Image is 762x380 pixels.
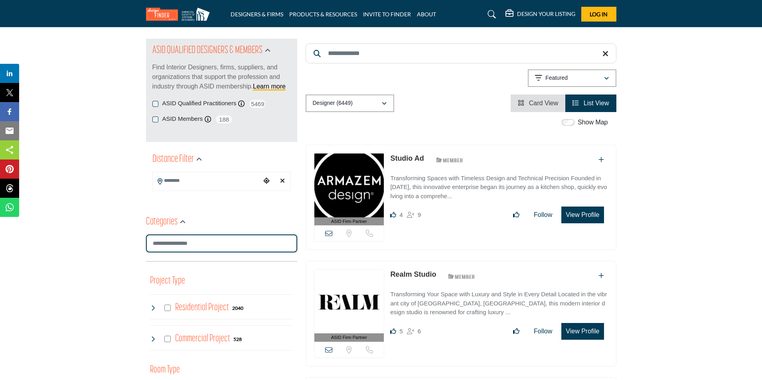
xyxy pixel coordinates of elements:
a: ASID Firm Partner [314,154,384,226]
li: List View [565,95,616,112]
p: Featured [545,74,568,82]
p: Realm Studio [390,269,436,280]
input: Search Location [153,173,261,189]
button: Room Type [150,362,180,378]
a: Studio Ad [390,154,424,162]
button: View Profile [561,323,604,340]
h2: Distance Filter [152,152,194,167]
div: 528 Results For Commercial Project [233,335,242,343]
h4: Commercial Project: Involve the design, construction, or renovation of spaces used for business p... [175,332,230,346]
span: Card View [529,100,559,106]
b: 528 [233,337,242,342]
input: Search Keyword [306,43,616,63]
div: Followers [407,327,421,336]
h5: DESIGN YOUR LISTING [517,10,575,18]
input: Search Category [146,234,297,252]
p: Transforming Spaces with Timeless Design and Technical Precision Founded in [DATE], this innovati... [390,174,608,201]
button: View Profile [561,207,604,223]
span: 9 [418,211,421,218]
span: Log In [590,11,608,18]
img: Studio Ad [314,154,384,217]
img: ASID Members Badge Icon [432,155,468,165]
a: ABOUT [417,11,436,18]
span: ASID Firm Partner [331,218,367,225]
button: Like listing [508,207,525,223]
label: Show Map [578,118,608,127]
i: Likes [390,328,396,334]
a: Add To List [598,272,604,279]
h2: Categories [146,215,178,229]
a: DESIGNERS & FIRMS [231,11,283,18]
li: Card View [511,95,565,112]
img: ASID Members Badge Icon [444,271,480,281]
p: Transforming Your Space with Luxury and Style in Every Detail Located in the vibrant city of [GEO... [390,290,608,317]
div: Followers [407,210,421,220]
b: 2040 [232,305,243,311]
a: PRODUCTS & RESOURCES [289,11,357,18]
a: Transforming Your Space with Luxury and Style in Every Detail Located in the vibrant city of [GEO... [390,285,608,317]
a: Realm Studio [390,270,436,278]
span: 4 [399,211,403,218]
label: ASID Members [162,114,203,124]
button: Project Type [150,274,185,289]
button: Follow [529,207,557,223]
button: Featured [528,69,616,87]
button: Log In [581,7,616,22]
span: 188 [215,114,233,124]
input: ASID Members checkbox [152,116,158,122]
span: 5469 [249,99,267,109]
img: Realm Studio [314,270,384,333]
a: ASID Firm Partner [314,270,384,342]
h4: Residential Project: Types of projects range from simple residential renovations to highly comple... [175,301,229,315]
p: Find Interior Designers, firms, suppliers, and organizations that support the profession and indu... [152,63,291,91]
label: ASID Qualified Practitioners [162,99,237,108]
div: Choose your current location [261,173,272,190]
input: Select Residential Project checkbox [164,305,171,311]
p: Designer (6449) [313,99,353,107]
span: 5 [399,328,403,335]
a: Learn more [253,83,286,90]
a: Add To List [598,156,604,163]
p: Studio Ad [390,153,424,164]
a: View Card [518,100,558,106]
h2: ASID QUALIFIED DESIGNERS & MEMBERS [152,43,263,58]
input: ASID Qualified Practitioners checkbox [152,101,158,107]
span: List View [584,100,609,106]
img: Site Logo [146,8,214,21]
button: Follow [529,323,557,339]
a: INVITE TO FINDER [363,11,411,18]
div: Clear search location [276,173,288,190]
a: Search [480,8,501,21]
button: Like listing [508,323,525,339]
i: Likes [390,212,396,218]
a: Transforming Spaces with Timeless Design and Technical Precision Founded in [DATE], this innovati... [390,169,608,201]
button: Designer (6449) [306,95,394,112]
span: 6 [418,328,421,335]
input: Select Commercial Project checkbox [164,336,171,342]
div: DESIGN YOUR LISTING [505,10,575,19]
span: ASID Firm Partner [331,334,367,341]
a: View List [572,100,609,106]
div: 2040 Results For Residential Project [232,304,243,311]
